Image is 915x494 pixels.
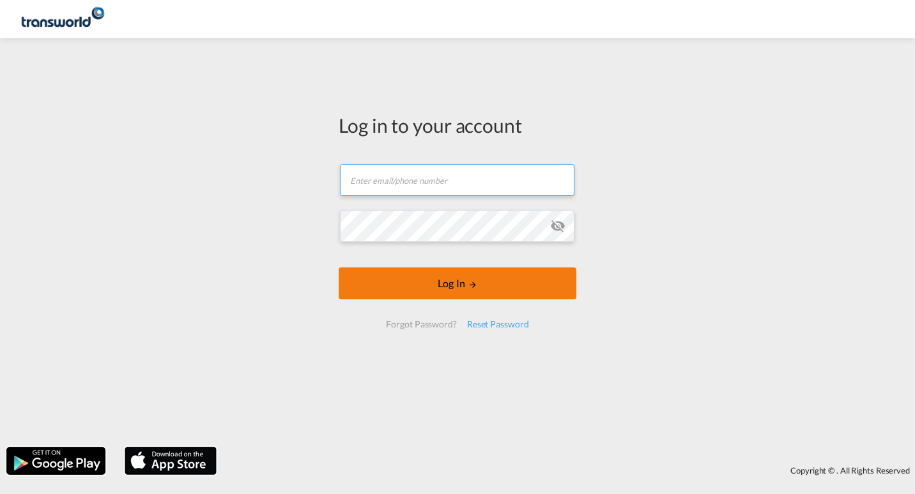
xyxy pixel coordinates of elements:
[340,164,574,196] input: Enter email/phone number
[381,313,461,336] div: Forgot Password?
[223,460,915,481] div: Copyright © . All Rights Reserved
[339,112,576,138] div: Log in to your account
[19,5,105,34] img: 1a84b2306ded11f09c1219774cd0a0fe.png
[339,267,576,299] button: LOGIN
[5,445,107,476] img: google.png
[462,313,534,336] div: Reset Password
[123,445,218,476] img: apple.png
[550,218,565,234] md-icon: icon-eye-off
